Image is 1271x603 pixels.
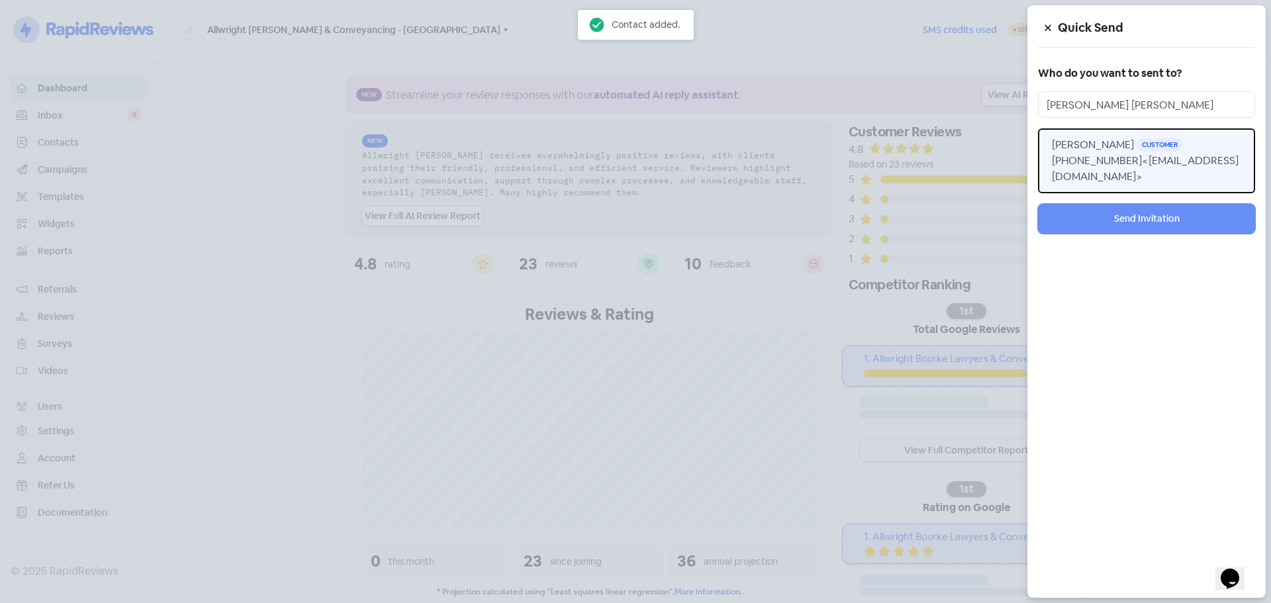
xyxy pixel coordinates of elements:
[1137,138,1183,152] span: Customer
[612,17,680,32] div: Contact added.
[1052,154,1239,183] span: <[EMAIL_ADDRESS][DOMAIN_NAME]>
[1038,128,1255,193] button: [PERSON_NAME] Customer[PHONE_NUMBER]<[EMAIL_ADDRESS][DOMAIN_NAME]>
[1052,154,1239,183] span: [PHONE_NUMBER]
[1038,91,1255,118] input: Search for contact
[1058,18,1255,38] h5: Quick Send
[1215,550,1258,590] iframe: chat widget
[1038,64,1255,83] h5: Who do you want to sent to?
[1052,138,1134,152] span: [PERSON_NAME]
[1038,204,1255,234] button: Send Invitation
